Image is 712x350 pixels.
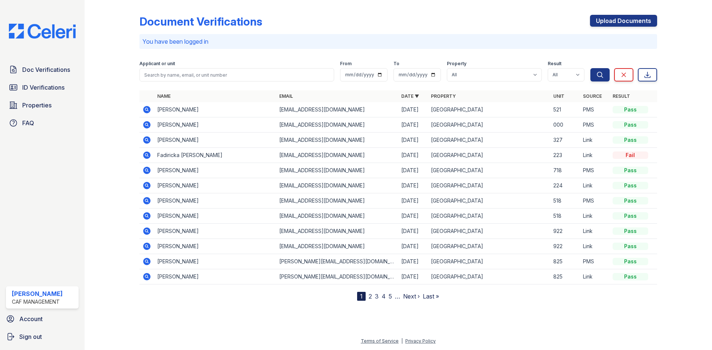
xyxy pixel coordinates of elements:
[3,311,82,326] a: Account
[613,227,648,235] div: Pass
[12,298,63,306] div: CAF Management
[139,61,175,67] label: Applicant or unit
[154,254,276,269] td: [PERSON_NAME]
[550,224,580,239] td: 922
[154,193,276,209] td: [PERSON_NAME]
[613,151,648,159] div: Fail
[613,243,648,250] div: Pass
[405,338,436,344] a: Privacy Policy
[613,93,630,99] a: Result
[276,148,398,163] td: [EMAIL_ADDRESS][DOMAIN_NAME]
[613,273,648,280] div: Pass
[550,163,580,178] td: 718
[393,61,399,67] label: To
[6,62,79,77] a: Doc Verifications
[276,117,398,133] td: [EMAIL_ADDRESS][DOMAIN_NAME]
[613,197,648,204] div: Pass
[154,224,276,239] td: [PERSON_NAME]
[279,93,293,99] a: Email
[6,98,79,113] a: Properties
[580,163,610,178] td: PMS
[398,239,428,254] td: [DATE]
[613,167,648,174] div: Pass
[401,93,419,99] a: Date ▼
[398,163,428,178] td: [DATE]
[357,292,366,301] div: 1
[548,61,561,67] label: Result
[157,93,171,99] a: Name
[613,106,648,113] div: Pass
[398,133,428,148] td: [DATE]
[276,224,398,239] td: [EMAIL_ADDRESS][DOMAIN_NAME]
[154,117,276,133] td: [PERSON_NAME]
[398,269,428,284] td: [DATE]
[6,80,79,95] a: ID Verifications
[276,163,398,178] td: [EMAIL_ADDRESS][DOMAIN_NAME]
[389,293,392,300] a: 5
[580,224,610,239] td: Link
[276,133,398,148] td: [EMAIL_ADDRESS][DOMAIN_NAME]
[22,119,34,127] span: FAQ
[580,148,610,163] td: Link
[550,133,580,148] td: 327
[340,61,352,67] label: From
[428,163,550,178] td: [GEOGRAPHIC_DATA]
[19,332,42,341] span: Sign out
[428,224,550,239] td: [GEOGRAPHIC_DATA]
[375,293,379,300] a: 3
[550,209,580,224] td: 518
[361,338,399,344] a: Terms of Service
[553,93,564,99] a: Unit
[428,178,550,193] td: [GEOGRAPHIC_DATA]
[398,178,428,193] td: [DATE]
[550,117,580,133] td: 000
[550,193,580,209] td: 518
[154,239,276,254] td: [PERSON_NAME]
[276,254,398,269] td: [PERSON_NAME][EMAIL_ADDRESS][DOMAIN_NAME]
[550,269,580,284] td: 825
[154,269,276,284] td: [PERSON_NAME]
[613,258,648,265] div: Pass
[154,133,276,148] td: [PERSON_NAME]
[550,239,580,254] td: 922
[580,117,610,133] td: PMS
[550,254,580,269] td: 825
[428,254,550,269] td: [GEOGRAPHIC_DATA]
[428,269,550,284] td: [GEOGRAPHIC_DATA]
[398,193,428,209] td: [DATE]
[580,269,610,284] td: Link
[22,65,70,74] span: Doc Verifications
[154,209,276,224] td: [PERSON_NAME]
[276,239,398,254] td: [EMAIL_ADDRESS][DOMAIN_NAME]
[580,178,610,193] td: Link
[428,239,550,254] td: [GEOGRAPHIC_DATA]
[428,209,550,224] td: [GEOGRAPHIC_DATA]
[398,254,428,269] td: [DATE]
[154,148,276,163] td: Fadiricka [PERSON_NAME]
[431,93,456,99] a: Property
[154,178,276,193] td: [PERSON_NAME]
[447,61,467,67] label: Property
[580,133,610,148] td: Link
[428,117,550,133] td: [GEOGRAPHIC_DATA]
[22,101,52,110] span: Properties
[590,15,657,27] a: Upload Documents
[423,293,439,300] a: Last »
[276,269,398,284] td: [PERSON_NAME][EMAIL_ADDRESS][DOMAIN_NAME]
[583,93,602,99] a: Source
[19,314,43,323] span: Account
[580,209,610,224] td: Link
[580,239,610,254] td: Link
[428,133,550,148] td: [GEOGRAPHIC_DATA]
[142,37,654,46] p: You have been logged in
[613,136,648,144] div: Pass
[154,163,276,178] td: [PERSON_NAME]
[3,329,82,344] a: Sign out
[550,178,580,193] td: 224
[276,178,398,193] td: [EMAIL_ADDRESS][DOMAIN_NAME]
[369,293,372,300] a: 2
[398,224,428,239] td: [DATE]
[276,193,398,209] td: [EMAIL_ADDRESS][DOMAIN_NAME]
[428,102,550,117] td: [GEOGRAPHIC_DATA]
